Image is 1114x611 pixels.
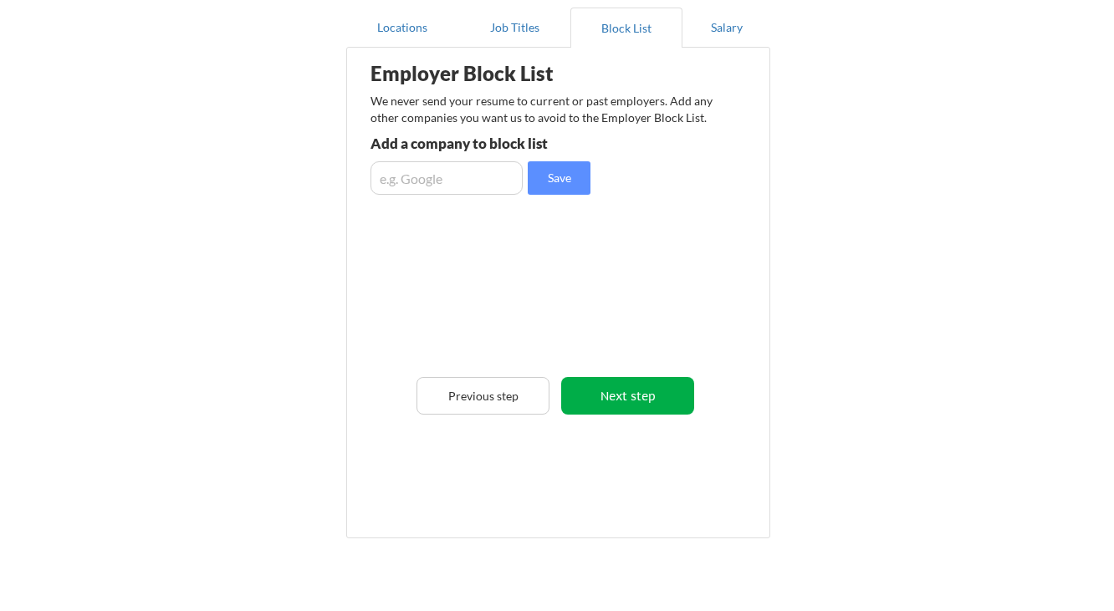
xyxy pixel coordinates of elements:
[682,8,770,48] button: Salary
[346,8,458,48] button: Locations
[570,8,682,48] button: Block List
[561,377,694,415] button: Next step
[370,93,723,125] div: We never send your resume to current or past employers. Add any other companies you want us to av...
[370,64,633,84] div: Employer Block List
[370,161,523,195] input: e.g. Google
[458,8,570,48] button: Job Titles
[416,377,549,415] button: Previous step
[370,136,616,150] div: Add a company to block list
[528,161,590,195] button: Save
